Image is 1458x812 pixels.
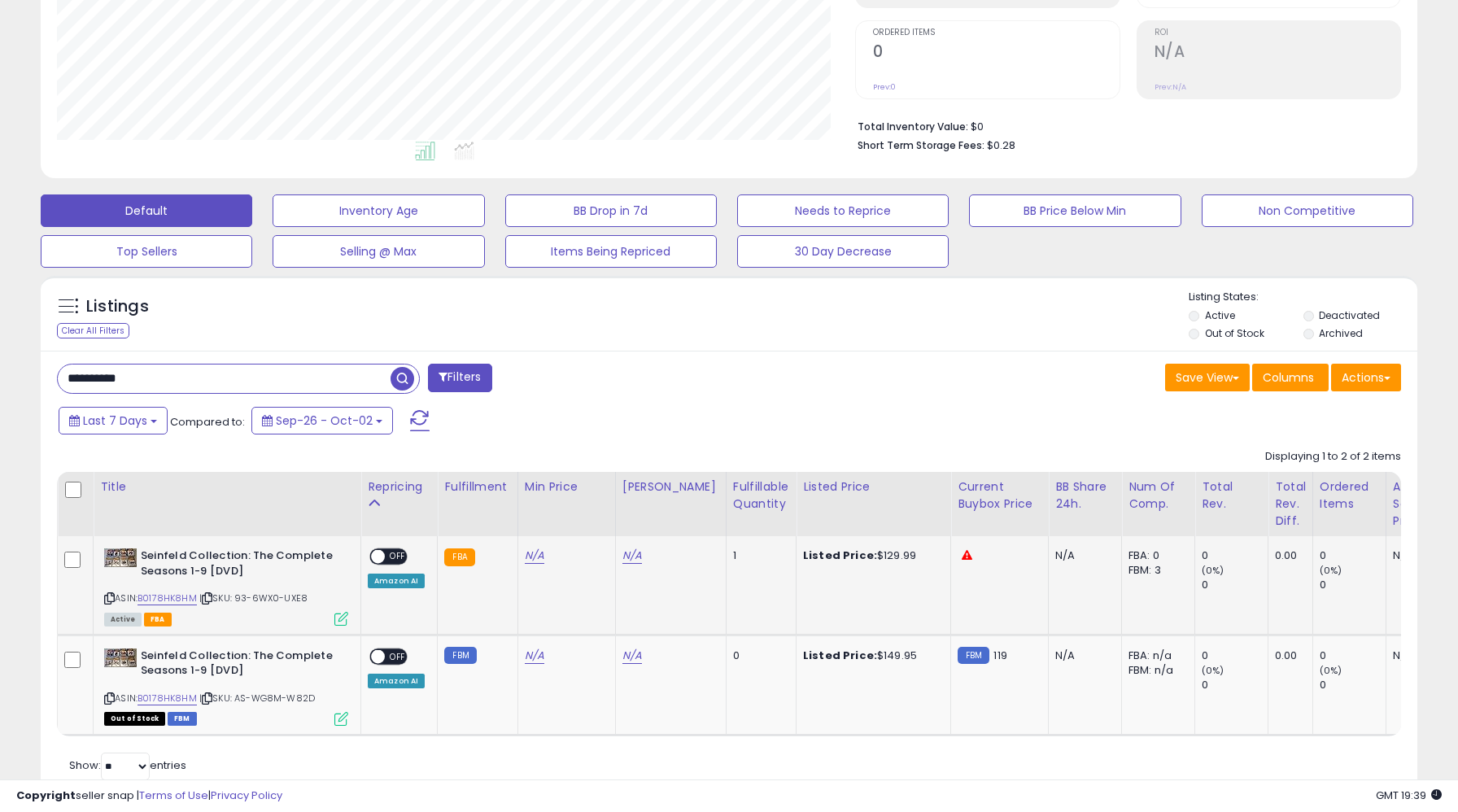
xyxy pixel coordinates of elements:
img: 519CN8KLVxL._SL40_.jpg [104,648,137,667]
span: | SKU: 93-6WX0-UXE8 [199,592,308,605]
span: Last 7 Days [83,413,147,429]
button: Selling @ Max [273,235,484,268]
button: Filters [428,364,491,392]
div: Avg Selling Price [1393,478,1452,530]
span: All listings that are currently out of stock and unavailable for purchase on Amazon [104,712,165,726]
small: Prev: 0 [873,82,896,92]
button: Top Sellers [41,235,252,268]
label: Active [1205,308,1235,322]
h2: N/A [1155,42,1400,64]
div: Listed Price [803,478,944,495]
span: 119 [993,648,1006,663]
a: B0178HK8HM [138,592,197,605]
b: Seinfeld Collection: The Complete Seasons 1-9 [DVD] [141,648,338,683]
span: OFF [385,649,411,663]
span: Compared to: [170,414,245,430]
button: Sep-26 - Oct-02 [251,407,393,434]
div: 0 [1202,678,1268,692]
a: N/A [622,548,642,564]
span: | SKU: AS-WG8M-W82D [199,692,315,705]
div: [PERSON_NAME] [622,478,719,495]
label: Deactivated [1319,308,1380,322]
small: (0%) [1320,664,1342,677]
div: Title [100,478,354,495]
div: 0 [1320,678,1386,692]
div: 0 [1202,648,1268,663]
b: Seinfeld Collection: The Complete Seasons 1-9 [DVD] [141,548,338,583]
a: N/A [622,648,642,664]
span: 2025-10-10 19:39 GMT [1376,788,1442,803]
div: 0.00 [1275,648,1300,663]
span: ROI [1155,28,1400,37]
button: Needs to Reprice [737,194,949,227]
button: Columns [1252,364,1329,391]
span: All listings currently available for purchase on Amazon [104,613,142,626]
span: FBM [168,712,197,726]
span: $0.28 [987,138,1015,153]
div: N/A [1393,648,1447,663]
small: FBA [444,548,474,566]
div: N/A [1393,548,1447,563]
a: Terms of Use [139,788,208,803]
div: FBA: n/a [1128,648,1182,663]
div: seller snap | | [16,788,282,804]
button: Save View [1165,364,1250,391]
img: 519CN8KLVxL._SL40_.jpg [104,548,137,567]
div: Fulfillment [444,478,510,495]
div: Amazon AI [368,674,425,688]
div: $129.99 [803,548,938,563]
div: Total Rev. Diff. [1275,478,1306,530]
small: (0%) [1320,564,1342,577]
div: Ordered Items [1320,478,1379,513]
h2: 0 [873,42,1119,64]
button: 30 Day Decrease [737,235,949,268]
b: Listed Price: [803,648,877,663]
b: Short Term Storage Fees: [858,138,984,152]
a: Privacy Policy [211,788,282,803]
div: FBM: n/a [1128,663,1182,678]
small: Prev: N/A [1155,82,1186,92]
span: Columns [1263,369,1314,386]
b: Listed Price: [803,548,877,563]
button: BB Price Below Min [969,194,1181,227]
small: (0%) [1202,664,1224,677]
div: Fulfillable Quantity [733,478,789,513]
div: 0.00 [1275,548,1300,563]
span: Ordered Items [873,28,1119,37]
button: Non Competitive [1202,194,1413,227]
a: B0178HK8HM [138,692,197,705]
strong: Copyright [16,788,76,803]
a: N/A [525,648,544,664]
small: FBM [444,647,476,664]
button: Last 7 Days [59,407,168,434]
div: BB Share 24h. [1055,478,1115,513]
div: Repricing [368,478,430,495]
span: Sep-26 - Oct-02 [276,413,373,429]
p: Listing States: [1189,290,1417,305]
div: ASIN: [104,548,348,624]
h5: Listings [86,295,149,318]
div: 0 [1320,548,1386,563]
small: FBM [958,647,989,664]
button: BB Drop in 7d [505,194,717,227]
b: Total Inventory Value: [858,120,968,133]
div: 0 [733,648,784,663]
div: FBM: 3 [1128,563,1182,578]
div: Total Rev. [1202,478,1261,513]
div: Min Price [525,478,609,495]
button: Actions [1331,364,1401,391]
span: FBA [144,613,172,626]
label: Out of Stock [1205,326,1264,340]
label: Archived [1319,326,1363,340]
div: N/A [1055,648,1109,663]
button: Items Being Repriced [505,235,717,268]
div: Displaying 1 to 2 of 2 items [1265,449,1401,465]
span: Show: entries [69,757,186,773]
div: ASIN: [104,648,348,724]
div: 0 [1320,648,1386,663]
div: FBA: 0 [1128,548,1182,563]
div: N/A [1055,548,1109,563]
div: 1 [733,548,784,563]
button: Inventory Age [273,194,484,227]
a: N/A [525,548,544,564]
